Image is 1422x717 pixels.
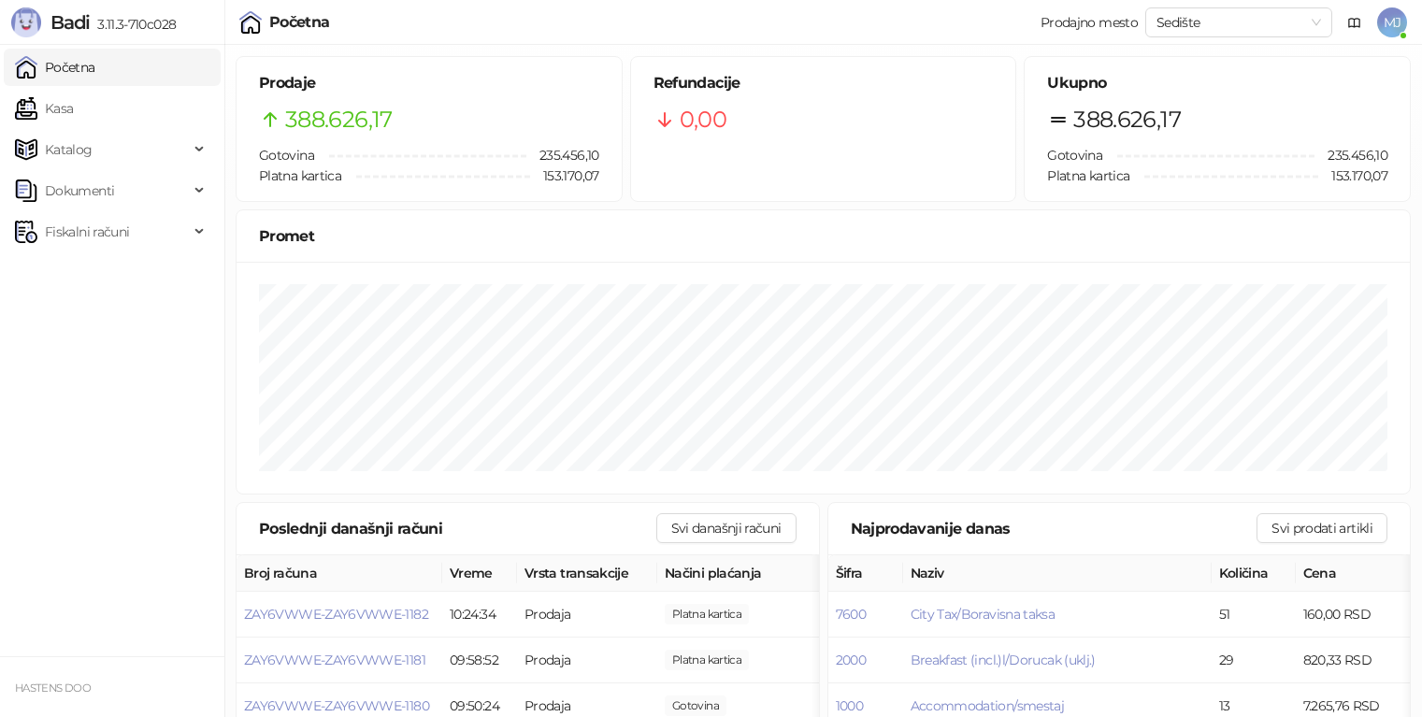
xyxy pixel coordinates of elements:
[680,102,726,137] span: 0,00
[1073,102,1181,137] span: 388.626,17
[657,555,844,592] th: Načini plaćanja
[1041,16,1138,29] div: Prodajno mesto
[1212,592,1296,638] td: 51
[911,652,1096,668] button: Breakfast (incl.)l/Dorucak (uklj.)
[517,638,657,683] td: Prodaja
[665,650,749,670] span: 12.528,79
[851,517,1257,540] div: Najprodavanije danas
[1318,165,1387,186] span: 153.170,07
[665,695,726,716] span: 13.207,82
[442,638,517,683] td: 09:58:52
[1047,147,1102,164] span: Gotovina
[259,72,599,94] h5: Prodaje
[1212,638,1296,683] td: 29
[526,145,599,165] span: 235.456,10
[836,697,863,714] button: 1000
[50,11,90,34] span: Badi
[911,606,1056,623] button: City Tax/Boravisna taksa
[15,681,91,695] small: HASTENS DOO
[530,165,599,186] span: 153.170,07
[1156,8,1321,36] span: Sedište
[90,16,176,33] span: 3.11.3-710c028
[903,555,1212,592] th: Naziv
[1212,555,1296,592] th: Količina
[836,606,866,623] button: 7600
[442,555,517,592] th: Vreme
[1047,167,1129,184] span: Platna kartica
[259,167,341,184] span: Platna kartica
[517,555,657,592] th: Vrsta transakcije
[269,15,330,30] div: Početna
[517,592,657,638] td: Prodaja
[15,90,73,127] a: Kasa
[45,172,114,209] span: Dokumenti
[1340,7,1370,37] a: Dokumentacija
[15,49,95,86] a: Početna
[1377,7,1407,37] span: MJ
[654,72,994,94] h5: Refundacije
[828,555,903,592] th: Šifra
[45,131,93,168] span: Katalog
[244,697,429,714] button: ZAY6VWWE-ZAY6VWWE-1180
[237,555,442,592] th: Broj računa
[285,102,393,137] span: 388.626,17
[1314,145,1387,165] span: 235.456,10
[45,213,129,251] span: Fiskalni računi
[836,652,866,668] button: 2000
[259,517,656,540] div: Poslednji današnji računi
[656,513,797,543] button: Svi današnji računi
[259,224,1387,248] div: Promet
[665,604,749,624] span: 12.719,11
[244,652,425,668] button: ZAY6VWWE-ZAY6VWWE-1181
[1257,513,1387,543] button: Svi prodati artikli
[442,592,517,638] td: 10:24:34
[1047,72,1387,94] h5: Ukupno
[244,606,428,623] button: ZAY6VWWE-ZAY6VWWE-1182
[259,147,314,164] span: Gotovina
[11,7,41,37] img: Logo
[911,697,1065,714] button: Accommodation/smestaj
